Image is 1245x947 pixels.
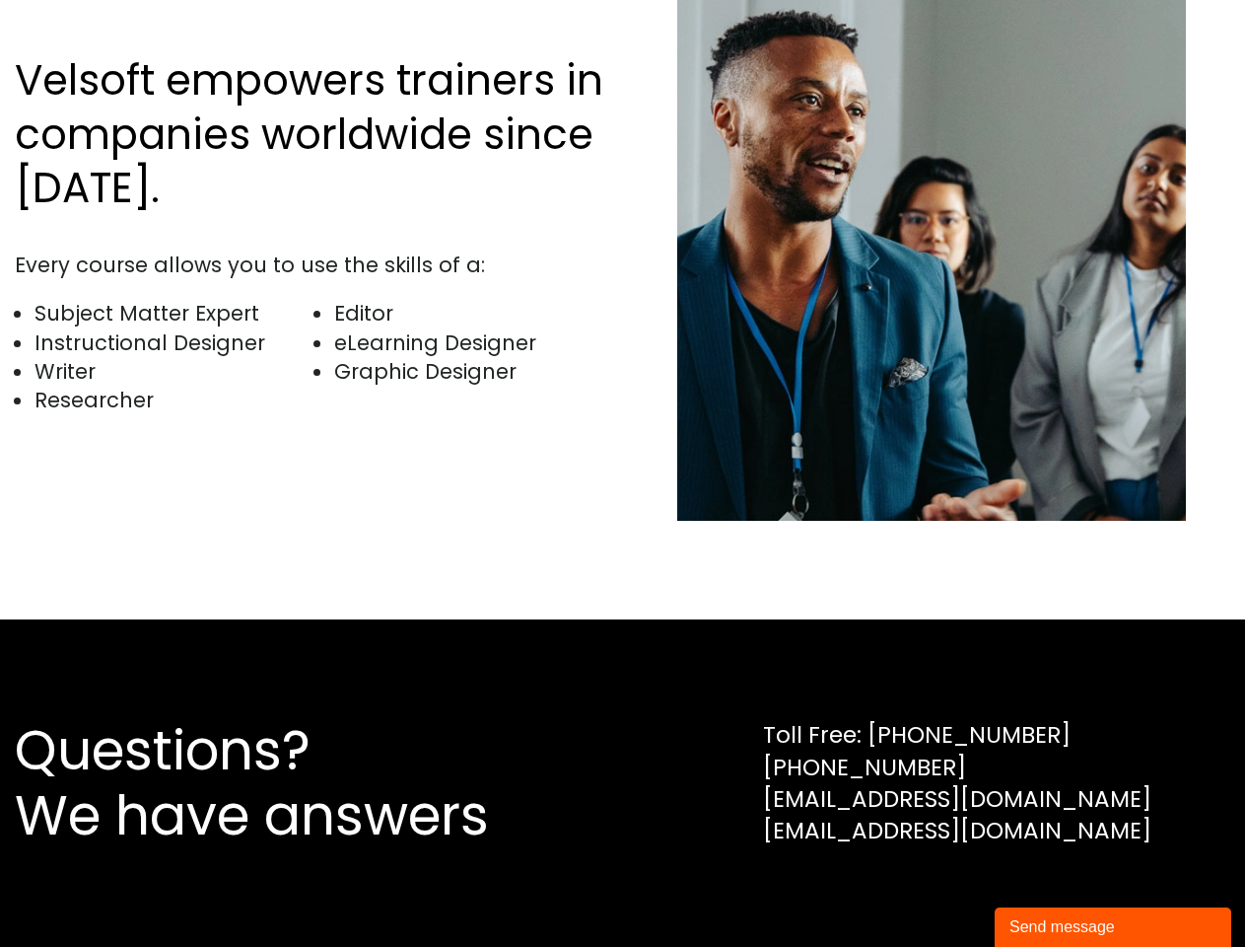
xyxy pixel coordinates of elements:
[35,299,313,328] li: Subject Matter Expert
[15,54,613,216] h2: Velsoft empowers trainers in companies worldwide since [DATE].
[35,386,313,414] li: Researcher
[35,328,313,357] li: Instructional Designer
[763,719,1151,846] div: Toll Free: [PHONE_NUMBER] [PHONE_NUMBER] [EMAIL_ADDRESS][DOMAIN_NAME] [EMAIL_ADDRESS][DOMAIN_NAME]
[334,357,613,386] li: Graphic Designer
[995,904,1235,947] iframe: chat widget
[334,299,613,328] li: Editor
[35,357,313,386] li: Writer
[15,718,560,848] h2: Questions? We have answers
[334,328,613,357] li: eLearning Designer
[15,251,613,279] div: Every course allows you to use the skills of a:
